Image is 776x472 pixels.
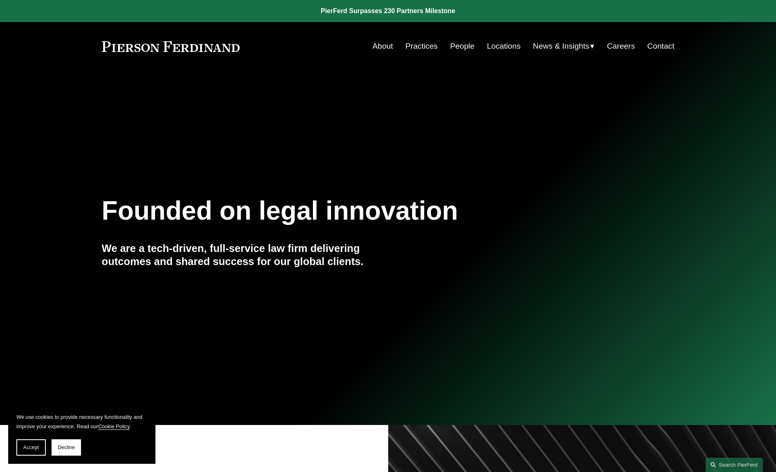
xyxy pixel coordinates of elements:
a: Contact [647,38,674,54]
span: News & Insights [533,39,589,54]
h1: Founded on legal innovation [102,196,579,226]
a: folder dropdown [533,38,595,54]
a: Careers [607,38,635,54]
h4: We are a tech-driven, full-service law firm delivering outcomes and shared success for our global... [102,242,388,268]
p: We use cookies to provide necessary functionality and improve your experience. Read our . [16,412,147,431]
a: Search this site [706,458,763,472]
a: People [450,38,475,54]
a: About [373,38,393,54]
a: Cookie Policy [98,423,130,429]
span: Decline [58,445,75,450]
button: Accept [16,439,46,456]
a: Locations [487,38,520,54]
span: Accept [23,445,39,450]
button: Decline [52,439,81,456]
a: Practices [405,38,438,54]
section: Cookie banner [8,404,155,464]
